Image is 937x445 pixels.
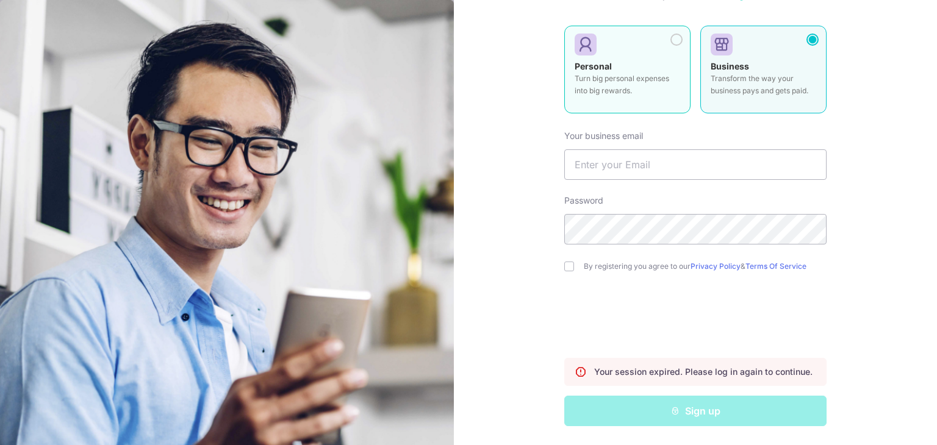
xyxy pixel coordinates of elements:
[711,61,749,71] strong: Business
[575,73,680,97] p: Turn big personal expenses into big rewards.
[603,296,788,343] iframe: reCAPTCHA
[564,26,691,121] a: Personal Turn big personal expenses into big rewards.
[745,262,806,271] a: Terms Of Service
[711,73,816,97] p: Transform the way your business pays and gets paid.
[594,366,813,378] p: Your session expired. Please log in again to continue.
[564,130,643,142] label: Your business email
[575,61,612,71] strong: Personal
[691,262,741,271] a: Privacy Policy
[700,26,827,121] a: Business Transform the way your business pays and gets paid.
[564,194,603,207] label: Password
[584,262,827,271] label: By registering you agree to our &
[564,149,827,180] input: Enter your Email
